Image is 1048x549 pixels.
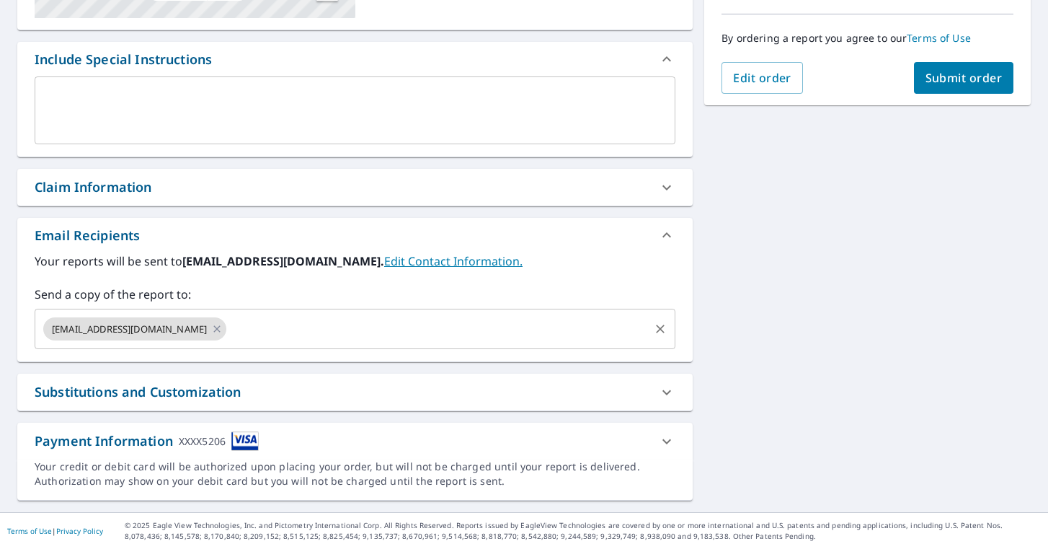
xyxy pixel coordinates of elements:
[56,526,103,536] a: Privacy Policy
[35,382,241,402] div: Substitutions and Customization
[17,423,693,460] div: Payment InformationXXXX5206cardImage
[125,520,1041,542] p: © 2025 Eagle View Technologies, Inc. and Pictometry International Corp. All Rights Reserved. Repo...
[43,317,226,341] div: [EMAIL_ADDRESS][DOMAIN_NAME]
[17,42,693,76] div: Include Special Instructions
[650,319,670,339] button: Clear
[35,431,259,451] div: Payment Information
[179,431,226,451] div: XXXX5206
[733,70,791,86] span: Edit order
[721,32,1013,45] p: By ordering a report you agree to our
[925,70,1003,86] span: Submit order
[35,177,152,197] div: Claim Information
[7,526,52,536] a: Terms of Use
[35,252,675,270] label: Your reports will be sent to
[35,460,675,488] div: Your credit or debit card will be authorized upon placing your order, but will not be charged unt...
[17,169,693,206] div: Claim Information
[35,286,675,303] label: Send a copy of the report to:
[231,431,259,451] img: cardImage
[384,253,523,269] a: EditContactInfo
[182,253,384,269] b: [EMAIL_ADDRESS][DOMAIN_NAME].
[35,226,140,245] div: Email Recipients
[17,374,693,410] div: Substitutions and Customization
[17,218,693,252] div: Email Recipients
[914,62,1014,94] button: Submit order
[721,62,803,94] button: Edit order
[35,50,212,69] div: Include Special Instructions
[907,31,971,45] a: Terms of Use
[7,527,103,535] p: |
[43,322,216,336] span: [EMAIL_ADDRESS][DOMAIN_NAME]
